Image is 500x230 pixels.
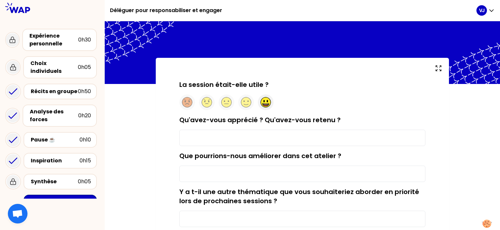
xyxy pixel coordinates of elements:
div: 0h50 [78,88,91,95]
div: 0h05 [78,63,91,71]
label: Y a t-il une autre thématique que vous souhaiteriez aborder en priorité lors de prochaines sessio... [179,187,419,205]
div: 0h10 [80,136,91,144]
label: Qu'avez-vous apprécié ? Qu'avez-vous retenu ? [179,115,341,124]
div: 0h15 [80,157,91,165]
p: VJ [479,7,485,14]
label: La session était-elle utile ? [179,80,269,89]
div: Inspiration [31,157,80,165]
div: Evaluer [31,198,91,206]
div: Ouvrir le chat [8,204,27,223]
button: VJ [476,5,495,16]
label: Que pourrions-nous améliorer dans cet atelier ? [179,151,341,160]
div: 0h20 [78,112,91,120]
div: Récits en groupe [31,88,78,95]
div: Choix individuels [30,59,78,75]
div: Analyse des forces [30,108,78,123]
div: Pause ☕️ [31,136,80,144]
div: Expérience personnelle [29,32,78,48]
div: 0h05 [78,178,91,186]
div: Synthèse [31,178,78,186]
div: 0h30 [78,36,91,44]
